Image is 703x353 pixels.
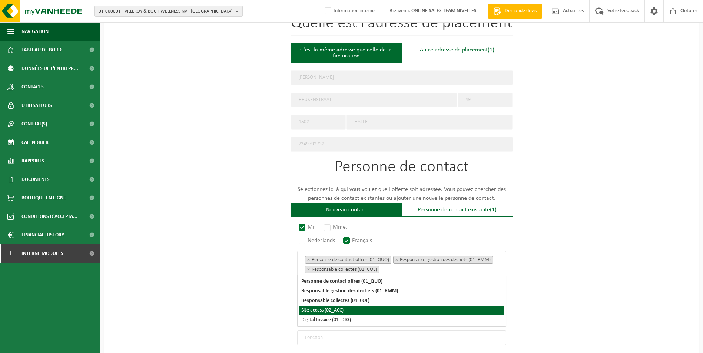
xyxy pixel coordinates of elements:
[342,235,374,246] label: Français
[322,222,349,232] label: Mme.
[299,277,504,286] li: Personne de contact offres (01_QUO)
[21,78,44,96] span: Contacts
[305,266,379,273] li: Responsable collectes (01_COL)
[21,96,52,115] span: Utilisateurs
[21,115,47,133] span: Contrat(s)
[291,159,513,179] h1: Personne de contact
[21,189,66,207] span: Boutique en ligne
[307,258,310,262] span: ×
[21,41,62,59] span: Tableau de bord
[291,70,513,85] input: Nom
[21,207,77,226] span: Conditions d'accepta...
[503,7,538,15] span: Demande devis
[299,296,504,306] li: Responsable collectes (01_COL)
[393,256,493,264] li: Responsable gestion des déchets (01_RMM)
[402,43,513,63] div: Autre adresse de placement
[299,286,504,296] li: Responsable gestion des déchets (01_RMM)
[299,315,504,325] li: Digital Invoice (01_DIG)
[402,203,513,217] div: Personne de contact existante
[490,207,497,213] span: (1)
[346,115,513,130] input: Ville
[21,226,64,244] span: Financial History
[299,306,504,315] li: Site access (02_ACC)
[297,330,506,345] input: Fonction
[21,152,44,170] span: Rapports
[323,6,375,17] label: Information interne
[291,43,402,63] div: C'est la même adresse que celle de la facturation
[21,133,49,152] span: Calendrier
[291,203,402,217] div: Nouveau contact
[21,244,63,263] span: Interne modules
[291,137,513,152] input: Unité d'exploitation
[21,59,78,78] span: Données de l'entrepr...
[297,235,337,246] label: Nederlands
[21,22,49,41] span: Navigation
[458,93,513,107] input: Numéro
[411,8,477,14] strong: ONLINE SALES TEAM NIVELLES
[94,6,243,17] button: 01-000001 - VILLEROY & BOCH WELLNESS NV - [GEOGRAPHIC_DATA]
[291,115,346,130] input: code postal
[7,244,14,263] span: I
[488,4,542,19] a: Demande devis
[99,6,233,17] span: 01-000001 - VILLEROY & BOCH WELLNESS NV - [GEOGRAPHIC_DATA]
[291,15,513,36] h1: Quelle est l'adresse de placement
[307,268,310,271] span: ×
[488,47,494,53] span: (1)
[305,256,391,264] li: Personne de contact offres (01_QUO)
[291,185,513,203] p: Sélectionnez ici à qui vous voulez que l'offerte soit adressée. Vous pouvez chercher des personne...
[21,170,50,189] span: Documents
[291,93,457,107] input: Rue
[395,258,398,262] span: ×
[297,222,318,232] label: Mr.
